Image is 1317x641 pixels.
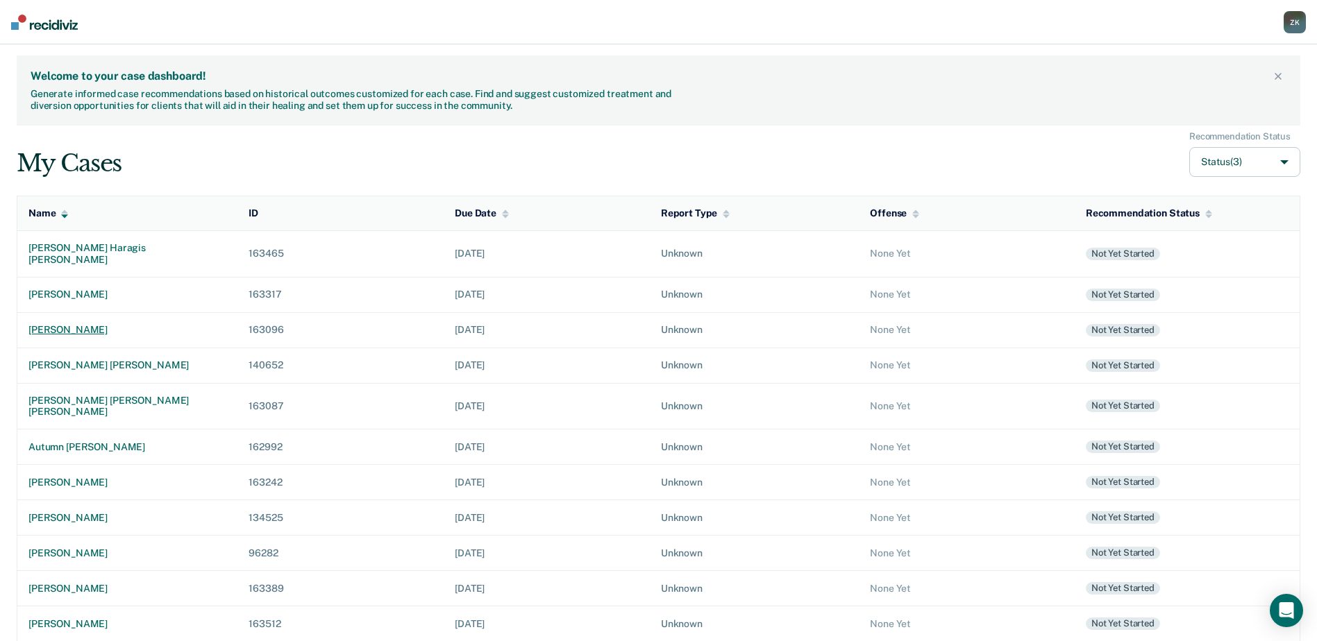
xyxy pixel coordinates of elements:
div: Recommendation Status [1086,207,1212,219]
td: 163242 [237,465,444,500]
div: Not yet started [1086,289,1160,301]
button: Status(3) [1189,147,1300,177]
button: ZK [1284,11,1306,33]
div: None Yet [870,289,1064,300]
div: Generate informed case recommendations based on historical outcomes customized for each case. Fin... [31,88,676,112]
td: Unknown [650,312,859,348]
td: [DATE] [444,571,650,606]
td: 163087 [237,383,444,429]
div: None Yet [870,583,1064,595]
div: Offense [870,207,919,219]
div: Not yet started [1086,359,1160,372]
div: Not yet started [1086,441,1160,453]
td: [DATE] [444,429,650,465]
div: None Yet [870,512,1064,524]
div: None Yet [870,400,1064,412]
div: None Yet [870,324,1064,336]
td: Unknown [650,571,859,606]
div: [PERSON_NAME] [28,618,226,630]
div: autumn [PERSON_NAME] [28,441,226,453]
td: Unknown [650,348,859,383]
td: [DATE] [444,277,650,312]
td: [DATE] [444,500,650,536]
div: [PERSON_NAME] [PERSON_NAME] [PERSON_NAME] [28,395,226,418]
td: 140652 [237,348,444,383]
td: 163465 [237,230,444,277]
div: [PERSON_NAME] [28,547,226,559]
td: 134525 [237,500,444,536]
div: None Yet [870,441,1064,453]
div: Recommendation Status [1189,131,1291,142]
div: Open Intercom Messenger [1270,594,1303,627]
div: [PERSON_NAME] [28,583,226,595]
div: Not yet started [1086,547,1160,559]
td: [DATE] [444,536,650,571]
div: Report Type [661,207,730,219]
td: 163096 [237,312,444,348]
td: Unknown [650,230,859,277]
div: ID [249,207,258,219]
div: Not yet started [1086,511,1160,524]
div: Welcome to your case dashboard! [31,69,1270,83]
div: Not yet started [1086,324,1160,336]
img: Recidiviz [11,15,78,30]
td: [DATE] [444,348,650,383]
div: None Yet [870,477,1064,488]
div: My Cases [17,149,121,178]
div: Not yet started [1086,400,1160,412]
td: 96282 [237,536,444,571]
div: Not yet started [1086,582,1160,595]
div: [PERSON_NAME] [28,512,226,524]
td: 163389 [237,571,444,606]
div: None Yet [870,359,1064,371]
div: Not yet started [1086,248,1160,260]
div: None Yet [870,547,1064,559]
div: Name [28,207,68,219]
td: Unknown [650,429,859,465]
td: Unknown [650,465,859,500]
td: Unknown [650,277,859,312]
div: Not yet started [1086,617,1160,630]
div: [PERSON_NAME] [28,289,226,300]
div: Not yet started [1086,476,1160,488]
div: [PERSON_NAME] [PERSON_NAME] [28,359,226,371]
td: 163317 [237,277,444,312]
div: None Yet [870,618,1064,630]
div: Due Date [455,207,509,219]
td: [DATE] [444,465,650,500]
div: [PERSON_NAME] [28,477,226,488]
td: Unknown [650,383,859,429]
td: [DATE] [444,312,650,348]
td: Unknown [650,500,859,536]
td: 162992 [237,429,444,465]
td: [DATE] [444,383,650,429]
td: Unknown [650,536,859,571]
div: Z K [1284,11,1306,33]
div: [PERSON_NAME] haragis [PERSON_NAME] [28,242,226,266]
td: [DATE] [444,230,650,277]
div: None Yet [870,248,1064,259]
div: [PERSON_NAME] [28,324,226,336]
